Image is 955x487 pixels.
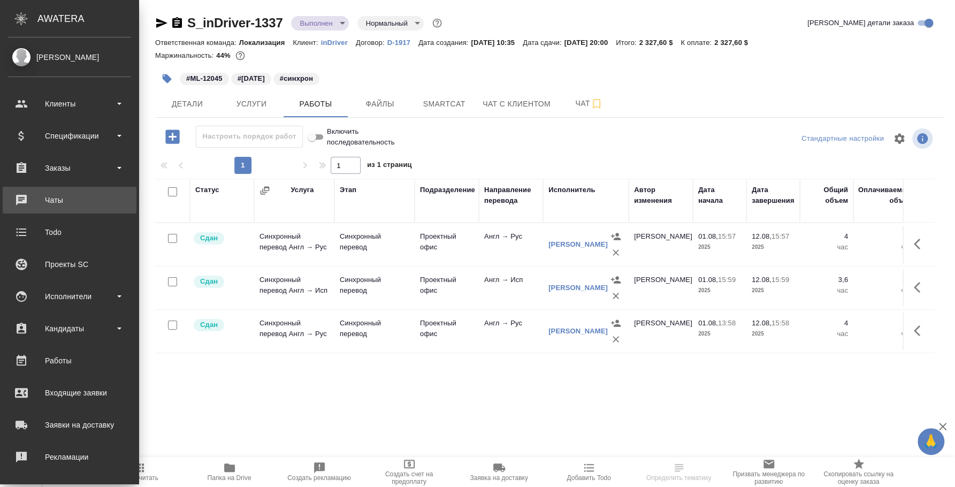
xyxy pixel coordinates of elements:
[8,256,131,272] div: Проекты SC
[185,457,274,487] button: Папка на Drive
[918,428,944,455] button: 🙏
[216,51,233,59] p: 44%
[155,39,239,47] p: Ответственная команда:
[193,275,249,289] div: Менеджер проверил работу исполнителя, передает ее на следующий этап
[291,185,314,195] div: Услуга
[155,51,216,59] p: Маржинальность:
[3,251,136,278] a: Проекты SC
[272,73,320,82] span: синхрон
[3,379,136,406] a: Входящие заявки
[8,96,131,112] div: Клиенты
[544,457,634,487] button: Добавить Todo
[724,457,814,487] button: Призвать менеджера по развитию
[8,417,131,433] div: Заявки на доставку
[616,39,639,47] p: Итого:
[634,185,687,206] div: Автор изменения
[718,232,736,240] p: 15:57
[155,67,179,90] button: Добавить тэг
[629,313,693,350] td: [PERSON_NAME]
[698,232,718,240] p: 01.08,
[179,73,230,82] span: ML-12045
[340,185,356,195] div: Этап
[608,315,624,331] button: Назначить
[752,185,794,206] div: Дата завершения
[805,242,848,253] p: час
[259,185,270,196] button: Сгруппировать
[752,329,794,339] p: 2025
[730,470,807,485] span: Призвать менеджера по развитию
[415,269,479,307] td: Проектный офис
[859,242,912,253] p: час
[608,331,624,347] button: Удалить
[327,126,406,148] span: Включить последовательность
[548,284,608,292] a: [PERSON_NAME]
[484,185,538,206] div: Направление перевода
[158,126,187,148] button: Добавить работу
[590,97,603,110] svg: Подписаться
[483,97,551,111] span: Чат с клиентом
[8,160,131,176] div: Заказы
[3,444,136,470] a: Рекламации
[418,97,470,111] span: Smartcat
[208,474,251,482] span: Папка на Drive
[3,412,136,438] a: Заявки на доставку
[471,39,523,47] p: [DATE] 10:35
[367,158,412,174] span: из 1 страниц
[907,231,933,257] button: Здесь прячутся важные кнопки
[387,39,418,47] p: D-1917
[805,185,848,206] div: Общий объем
[608,288,624,304] button: Удалить
[186,73,223,84] p: #ML-12045
[805,285,848,296] p: час
[363,19,411,28] button: Нормальный
[564,39,616,47] p: [DATE] 20:00
[356,39,387,47] p: Договор:
[805,275,848,285] p: 3,6
[8,128,131,144] div: Спецификации
[233,49,247,63] button: 22000.00 RUB; 900.00 EUR;
[387,37,418,47] a: D-1917
[523,39,564,47] p: Дата сдачи:
[3,347,136,374] a: Работы
[752,276,771,284] p: 12.08,
[171,17,184,29] button: Скопировать ссылку
[195,185,219,195] div: Статус
[859,329,912,339] p: час
[718,276,736,284] p: 15:59
[200,233,218,243] p: Сдан
[859,318,912,329] p: 4
[563,97,615,110] span: Чат
[608,272,624,288] button: Назначить
[470,474,528,482] span: Заявка на доставку
[698,329,741,339] p: 2025
[8,385,131,401] div: Входящие заявки
[371,470,448,485] span: Создать счет на предоплату
[479,226,543,263] td: Англ → Рус
[239,39,293,47] p: Локализация
[805,329,848,339] p: час
[120,474,158,482] span: Пересчитать
[646,474,711,482] span: Определить тематику
[907,275,933,300] button: Здесь прячутся важные кнопки
[8,192,131,208] div: Чаты
[415,226,479,263] td: Проектный офис
[8,51,131,63] div: [PERSON_NAME]
[714,39,756,47] p: 2 327,60 $
[479,269,543,307] td: Англ → Исп
[8,224,131,240] div: Todo
[698,285,741,296] p: 2025
[287,474,351,482] span: Создать рекламацию
[548,327,608,335] a: [PERSON_NAME]
[608,229,624,245] button: Назначить
[254,269,334,307] td: Синхронный перевод Англ → Исп
[95,457,185,487] button: Пересчитать
[799,131,887,147] div: split button
[340,231,409,253] p: Синхронный перевод
[771,276,789,284] p: 15:59
[859,231,912,242] p: 4
[639,39,681,47] p: 2 327,60 $
[200,276,218,287] p: Сдан
[230,73,272,82] span: 13.08.2025
[629,226,693,263] td: [PERSON_NAME]
[698,242,741,253] p: 2025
